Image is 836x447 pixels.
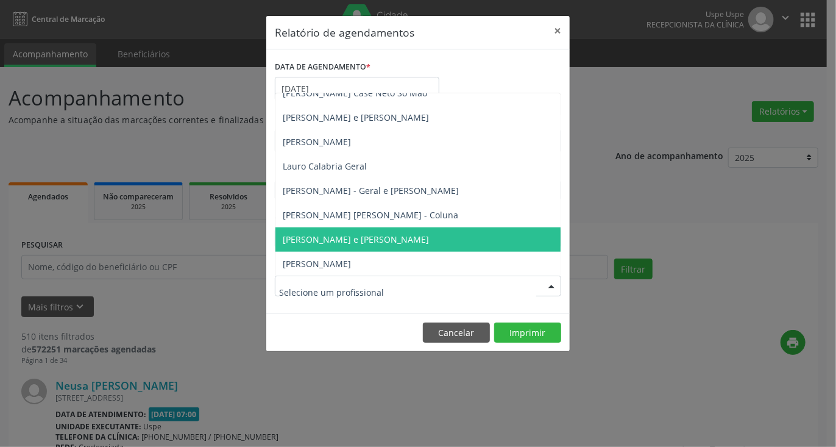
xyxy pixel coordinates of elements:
button: Imprimir [494,323,561,343]
h5: Relatório de agendamentos [275,24,414,40]
button: Cancelar [423,323,490,343]
span: [PERSON_NAME] e [PERSON_NAME] [283,234,429,245]
label: DATA DE AGENDAMENTO [275,58,370,77]
span: [PERSON_NAME] Case Neto So Mao [283,87,427,99]
input: Selecione um profissional [279,280,536,304]
input: Selecione uma data ou intervalo [275,77,439,101]
span: [PERSON_NAME] [283,258,351,270]
button: Close [545,16,570,46]
span: Lauro Calabria Geral [283,160,367,172]
span: [PERSON_NAME] - Geral e [PERSON_NAME] [283,185,459,196]
span: [PERSON_NAME] e [PERSON_NAME] [283,112,429,123]
span: [PERSON_NAME] [PERSON_NAME] - Coluna [283,209,458,221]
span: [PERSON_NAME] [283,136,351,148]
